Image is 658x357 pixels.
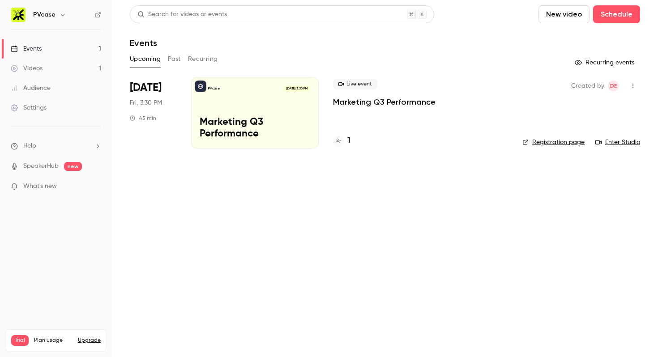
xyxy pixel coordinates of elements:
[333,97,436,107] a: Marketing Q3 Performance
[130,81,162,95] span: [DATE]
[538,5,590,23] button: New video
[23,161,59,171] a: SpeakerHub
[64,162,82,171] span: new
[11,103,47,112] div: Settings
[522,138,585,147] a: Registration page
[571,81,604,91] span: Created by
[11,8,26,22] img: PVcase
[130,98,162,107] span: Fri, 3:30 PM
[23,182,57,191] span: What's new
[593,5,640,23] button: Schedule
[333,135,350,147] a: 1
[283,85,310,92] span: [DATE] 3:30 PM
[595,138,640,147] a: Enter Studio
[130,77,177,149] div: Oct 10 Fri, 3:30 PM (Europe/Paris)
[608,81,619,91] span: Diana E
[33,10,56,19] h6: PVcase
[11,335,29,346] span: Trial
[188,52,218,66] button: Recurring
[208,86,220,91] p: PVcase
[200,117,310,140] p: Marketing Q3 Performance
[571,55,640,70] button: Recurring events
[34,337,73,344] span: Plan usage
[168,52,181,66] button: Past
[130,52,161,66] button: Upcoming
[137,10,227,19] div: Search for videos or events
[78,337,101,344] button: Upgrade
[333,79,377,89] span: Live event
[11,141,101,151] li: help-dropdown-opener
[23,141,36,151] span: Help
[191,77,319,149] a: Marketing Q3 PerformancePVcase[DATE] 3:30 PMMarketing Q3 Performance
[347,135,350,147] h4: 1
[11,84,51,93] div: Audience
[130,38,157,48] h1: Events
[11,64,43,73] div: Videos
[11,44,42,53] div: Events
[130,115,156,122] div: 45 min
[610,81,617,91] span: DE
